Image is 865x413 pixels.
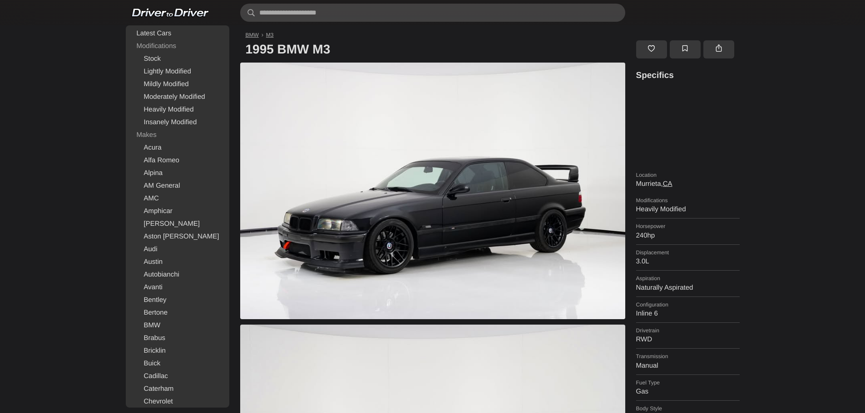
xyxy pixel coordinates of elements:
[636,205,740,214] dd: Heavily Modified
[636,310,740,318] dd: Inline 6
[128,319,227,332] a: BMW
[128,306,227,319] a: Bertone
[128,65,227,78] a: Lightly Modified
[128,332,227,345] a: Brabus
[636,258,740,266] dd: 3.0L
[663,180,672,188] a: CA
[636,232,740,240] dd: 240hp
[636,249,740,256] dt: Displacement
[636,275,740,282] dt: Aspiration
[128,91,227,103] a: Moderately Modified
[128,78,227,91] a: Mildly Modified
[128,103,227,116] a: Heavily Modified
[128,192,227,205] a: AMC
[128,294,227,306] a: Bentley
[128,129,227,141] div: Makes
[636,284,740,292] dd: Naturally Aspirated
[636,197,740,204] dt: Modifications
[636,327,740,334] dt: Drivetrain
[128,154,227,167] a: Alfa Romeo
[128,345,227,357] a: Bricklin
[128,40,227,53] div: Modifications
[636,70,740,82] h3: Specifics
[636,223,740,229] dt: Horsepower
[128,370,227,383] a: Cadillac
[240,32,740,38] nav: Breadcrumb
[128,27,227,40] a: Latest Cars
[636,405,740,412] dt: Body Style
[128,281,227,294] a: Avanti
[636,172,740,178] dt: Location
[636,180,740,188] dd: Murrieta,
[128,141,227,154] a: Acura
[128,395,227,408] a: Chevrolet
[636,388,740,396] dd: Gas
[128,167,227,180] a: Alpina
[636,362,740,370] dd: Manual
[128,230,227,243] a: Aston [PERSON_NAME]
[240,36,631,63] h1: 1995 BMW M3
[128,205,227,218] a: Amphicar
[266,32,274,38] a: M3
[246,32,259,38] a: BMW
[636,335,740,344] dd: RWD
[128,383,227,395] a: Caterham
[240,63,625,319] img: 1995 BMW M3 for sale
[128,53,227,65] a: Stock
[128,218,227,230] a: [PERSON_NAME]
[128,256,227,268] a: Austin
[636,301,740,308] dt: Configuration
[128,357,227,370] a: Buick
[636,379,740,386] dt: Fuel Type
[636,353,740,360] dt: Transmission
[128,180,227,192] a: AM General
[128,268,227,281] a: Autobianchi
[128,243,227,256] a: Audi
[128,116,227,129] a: Insanely Modified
